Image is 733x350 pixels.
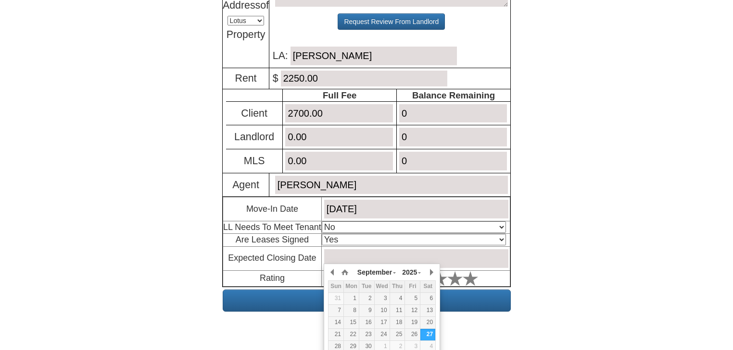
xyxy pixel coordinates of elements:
[375,294,390,302] div: 3
[329,280,344,292] th: Sun
[226,125,283,149] td: Landlord
[344,280,359,292] th: Mon
[375,318,390,326] div: 17
[359,280,374,292] th: Tue
[390,280,405,292] th: Thu
[390,318,405,326] div: 18
[344,306,359,314] div: 8
[359,330,374,338] div: 23
[374,280,390,292] th: Wed
[359,318,374,326] div: 16
[420,306,435,314] div: 13
[329,330,343,338] div: 21
[223,173,269,197] td: Agent
[402,268,417,276] span: 2025
[390,294,405,302] div: 4
[405,294,420,302] div: 5
[344,318,359,326] div: 15
[405,318,420,326] div: 19
[420,330,435,338] div: 27
[390,330,405,338] div: 25
[405,330,420,338] div: 26
[329,306,343,314] div: 7
[223,234,322,247] td: Are Leases Signed
[420,318,435,326] div: 20
[273,72,450,84] span: $
[420,294,435,302] div: 6
[226,101,283,125] td: Client
[223,290,511,312] input: Submit Envelope
[412,90,495,100] span: Balance Remaining
[223,247,322,271] td: Expected Closing Date
[359,306,374,314] div: 9
[226,149,283,172] td: MLS
[359,294,374,302] div: 2
[338,13,445,30] a: Request Review From Landlord
[344,330,359,338] div: 22
[420,280,436,292] th: Sat
[329,318,343,326] div: 14
[357,268,392,276] span: September
[405,280,420,292] th: Fri
[223,197,322,221] td: Move-In Date
[235,72,256,84] span: Rent
[375,330,390,338] div: 24
[375,306,390,314] div: 10
[329,294,343,302] div: 31
[344,294,359,302] div: 1
[405,306,420,314] div: 12
[390,306,405,314] div: 11
[223,270,322,286] td: Rating
[223,221,322,234] td: LL Needs To Meet Tenant
[323,90,357,100] span: Full Fee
